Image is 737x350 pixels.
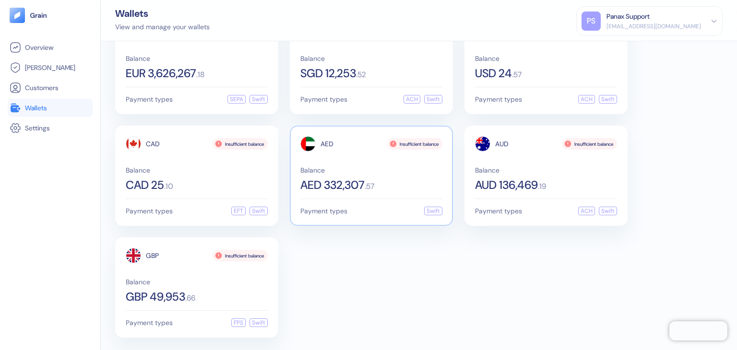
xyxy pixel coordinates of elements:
span: Balance [126,167,268,174]
span: Payment types [300,208,347,214]
span: Payment types [475,96,522,103]
iframe: Chatra live chat [669,321,727,340]
div: Swift [424,207,442,215]
span: Balance [126,279,268,285]
span: GBP [146,252,159,259]
span: . 66 [185,294,195,302]
div: Swift [250,318,268,327]
img: logo-tablet-V2.svg [10,8,25,23]
div: Swift [599,95,617,104]
span: CAD 25 [126,179,164,191]
span: Balance [126,55,268,62]
span: Wallets [25,103,47,113]
div: Swift [250,95,268,104]
span: GBP 49,953 [126,291,185,303]
a: Overview [10,42,91,53]
span: AUD 136,469 [475,179,538,191]
div: PS [582,12,601,31]
span: Balance [300,55,442,62]
a: Settings [10,122,91,134]
span: Balance [300,167,442,174]
div: Insufficient balance [213,250,268,261]
span: [PERSON_NAME] [25,63,75,72]
a: Wallets [10,102,91,114]
div: EFT [231,207,246,215]
span: . 57 [365,183,374,190]
span: Payment types [300,96,347,103]
span: Balance [475,167,617,174]
img: logo [30,12,48,19]
span: USD 24 [475,68,512,79]
div: ACH [578,207,595,215]
div: ACH [578,95,595,104]
div: [EMAIL_ADDRESS][DOMAIN_NAME] [606,22,701,31]
span: . 19 [538,183,546,190]
span: EUR 3,626,267 [126,68,196,79]
span: CAD [146,140,160,147]
span: Payment types [126,319,173,326]
span: AUD [495,140,509,147]
span: Balance [475,55,617,62]
span: Settings [25,123,50,133]
div: Wallets [115,9,210,18]
div: ACH [404,95,420,104]
div: Swift [424,95,442,104]
div: Insufficient balance [387,138,442,150]
div: Swift [599,207,617,215]
div: SEPA [227,95,246,104]
span: Payment types [475,208,522,214]
div: Panax Support [606,12,650,22]
span: SGD 12,253 [300,68,356,79]
a: Customers [10,82,91,93]
span: . 10 [164,183,173,190]
span: . 18 [196,71,204,79]
span: AED 332,307 [300,179,365,191]
div: View and manage your wallets [115,22,210,32]
div: Insufficient balance [562,138,617,150]
span: . 52 [356,71,366,79]
span: Payment types [126,208,173,214]
span: . 57 [512,71,522,79]
span: AED [321,140,333,147]
a: [PERSON_NAME] [10,62,91,73]
div: FPS [231,318,246,327]
span: Payment types [126,96,173,103]
div: Swift [250,207,268,215]
span: Overview [25,43,53,52]
div: Insufficient balance [213,138,268,150]
span: Customers [25,83,59,93]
